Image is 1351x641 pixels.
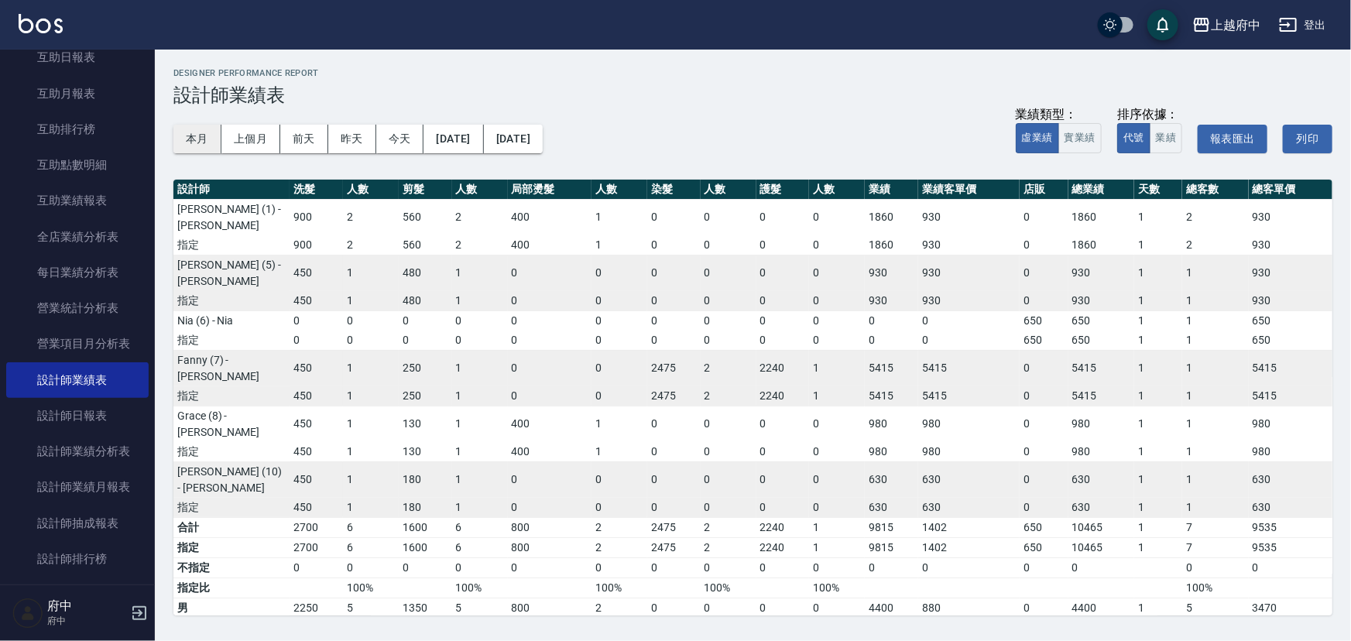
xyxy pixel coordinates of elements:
[756,255,810,291] td: 0
[12,598,43,629] img: Person
[1020,442,1068,462] td: 0
[173,310,290,331] td: Nia (6) - Nia
[173,461,290,498] td: [PERSON_NAME] (10) - [PERSON_NAME]
[1068,255,1134,291] td: 930
[918,235,1020,255] td: 930
[591,199,647,235] td: 1
[1182,310,1248,331] td: 1
[1020,350,1068,386] td: 0
[865,331,918,351] td: 0
[1020,180,1068,200] th: 店販
[1134,255,1182,291] td: 1
[399,461,452,498] td: 180
[865,350,918,386] td: 5415
[508,517,591,537] td: 800
[1068,517,1134,537] td: 10465
[1249,199,1332,235] td: 930
[591,350,647,386] td: 0
[701,461,756,498] td: 0
[452,442,508,462] td: 1
[290,310,343,331] td: 0
[6,577,149,612] a: 商品銷售排行榜
[865,517,918,537] td: 9815
[343,255,399,291] td: 1
[809,291,865,311] td: 0
[508,461,591,498] td: 0
[6,147,149,183] a: 互助點數明細
[508,442,591,462] td: 400
[1020,235,1068,255] td: 0
[508,386,591,406] td: 0
[756,310,810,331] td: 0
[173,255,290,291] td: [PERSON_NAME] (5) - [PERSON_NAME]
[918,406,1020,442] td: 980
[1134,235,1182,255] td: 1
[343,442,399,462] td: 1
[1182,199,1248,235] td: 2
[6,362,149,398] a: 設計師業績表
[647,498,701,518] td: 0
[6,506,149,541] a: 設計師抽成報表
[6,541,149,577] a: 設計師排行榜
[918,498,1020,518] td: 630
[508,199,591,235] td: 400
[1134,442,1182,462] td: 1
[865,199,918,235] td: 1860
[290,517,343,537] td: 2700
[591,255,647,291] td: 0
[865,235,918,255] td: 1860
[1182,442,1248,462] td: 1
[290,291,343,311] td: 450
[423,125,483,153] button: [DATE]
[399,199,452,235] td: 560
[865,180,918,200] th: 業績
[591,442,647,462] td: 1
[1134,331,1182,351] td: 1
[865,310,918,331] td: 0
[452,310,508,331] td: 0
[290,180,343,200] th: 洗髮
[1058,123,1102,153] button: 實業績
[343,498,399,518] td: 1
[1016,107,1102,123] div: 業績類型：
[452,498,508,518] td: 1
[647,331,701,351] td: 0
[1273,11,1332,39] button: 登出
[1147,9,1178,40] button: save
[343,537,399,557] td: 6
[343,310,399,331] td: 0
[1182,498,1248,518] td: 1
[591,331,647,351] td: 0
[1068,310,1134,331] td: 650
[173,406,290,442] td: Grace (8) - [PERSON_NAME]
[19,14,63,33] img: Logo
[809,180,865,200] th: 人數
[290,235,343,255] td: 900
[290,255,343,291] td: 450
[173,180,290,200] th: 設計師
[290,442,343,462] td: 450
[508,310,591,331] td: 0
[647,199,701,235] td: 0
[1134,291,1182,311] td: 1
[173,84,1332,106] h3: 設計師業績表
[1020,517,1068,537] td: 650
[1182,461,1248,498] td: 1
[508,255,591,291] td: 0
[756,386,810,406] td: 2240
[647,180,701,200] th: 染髮
[290,386,343,406] td: 450
[399,406,452,442] td: 130
[918,350,1020,386] td: 5415
[1134,199,1182,235] td: 1
[647,291,701,311] td: 0
[1020,386,1068,406] td: 0
[452,386,508,406] td: 1
[343,331,399,351] td: 0
[809,442,865,462] td: 0
[508,406,591,442] td: 400
[508,537,591,557] td: 800
[591,498,647,518] td: 0
[1198,125,1267,153] button: 報表匯出
[809,199,865,235] td: 0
